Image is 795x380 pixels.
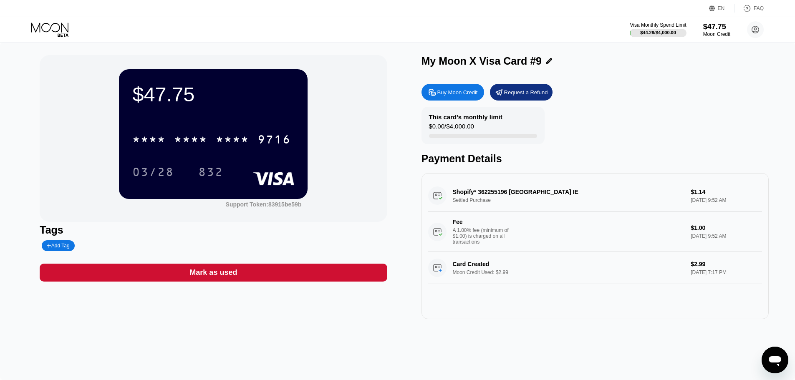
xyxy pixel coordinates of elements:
[754,5,764,11] div: FAQ
[437,89,478,96] div: Buy Moon Credit
[703,23,730,31] div: $47.75
[709,4,734,13] div: EN
[421,55,542,67] div: My Moon X Visa Card #9
[630,22,686,37] div: Visa Monthly Spend Limit$44.29/$4,000.00
[453,227,515,245] div: A 1.00% fee (minimum of $1.00) is charged on all transactions
[40,264,387,282] div: Mark as used
[226,201,302,208] div: Support Token: 83915be59b
[762,347,788,373] iframe: Bouton de lancement de la fenêtre de messagerie
[718,5,725,11] div: EN
[126,161,180,182] div: 03/28
[132,166,174,180] div: 03/28
[630,22,686,28] div: Visa Monthly Spend Limit
[703,23,730,37] div: $47.75Moon Credit
[421,153,769,165] div: Payment Details
[192,161,230,182] div: 832
[198,166,223,180] div: 832
[226,201,302,208] div: Support Token:83915be59b
[703,31,730,37] div: Moon Credit
[189,268,237,277] div: Mark as used
[47,243,69,249] div: Add Tag
[428,212,762,252] div: FeeA 1.00% fee (minimum of $1.00) is charged on all transactions$1.00[DATE] 9:52 AM
[429,113,502,121] div: This card’s monthly limit
[734,4,764,13] div: FAQ
[40,224,387,236] div: Tags
[504,89,548,96] div: Request a Refund
[691,224,762,231] div: $1.00
[691,233,762,239] div: [DATE] 9:52 AM
[453,219,511,225] div: Fee
[429,123,474,134] div: $0.00 / $4,000.00
[132,83,294,106] div: $47.75
[42,240,74,251] div: Add Tag
[490,84,553,101] div: Request a Refund
[421,84,484,101] div: Buy Moon Credit
[640,30,676,35] div: $44.29 / $4,000.00
[257,134,291,147] div: 9716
